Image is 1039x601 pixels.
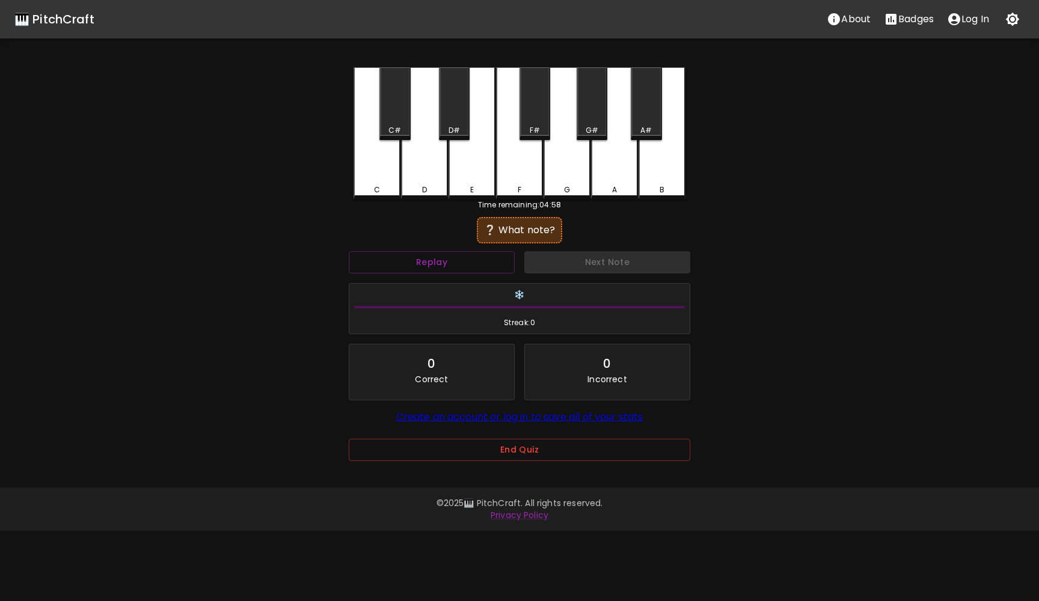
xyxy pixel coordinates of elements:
[530,125,540,136] div: F#
[173,497,866,509] p: © 2025 🎹 PitchCraft. All rights reserved.
[449,125,460,136] div: D#
[415,373,448,385] p: Correct
[640,125,652,136] div: A#
[354,317,685,329] span: Streak: 0
[898,12,934,26] p: Badges
[428,354,435,373] div: 0
[354,288,685,302] h6: ❄️
[603,354,611,373] div: 0
[564,185,570,195] div: G
[518,185,521,195] div: F
[483,223,556,237] div: ❔ What note?
[841,12,871,26] p: About
[374,185,380,195] div: C
[388,125,401,136] div: C#
[587,373,627,385] p: Incorrect
[961,12,989,26] p: Log In
[660,185,664,195] div: B
[877,7,940,31] button: Stats
[354,200,685,210] div: Time remaining: 04:58
[396,410,643,424] a: Create an account or log in to save all of your stats
[940,7,996,31] button: account of current user
[422,185,427,195] div: D
[14,10,94,29] a: 🎹 PitchCraft
[820,7,877,31] button: About
[586,125,598,136] div: G#
[470,185,474,195] div: E
[349,251,515,273] button: Replay
[491,509,548,521] a: Privacy Policy
[612,185,617,195] div: A
[349,439,690,461] button: End Quiz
